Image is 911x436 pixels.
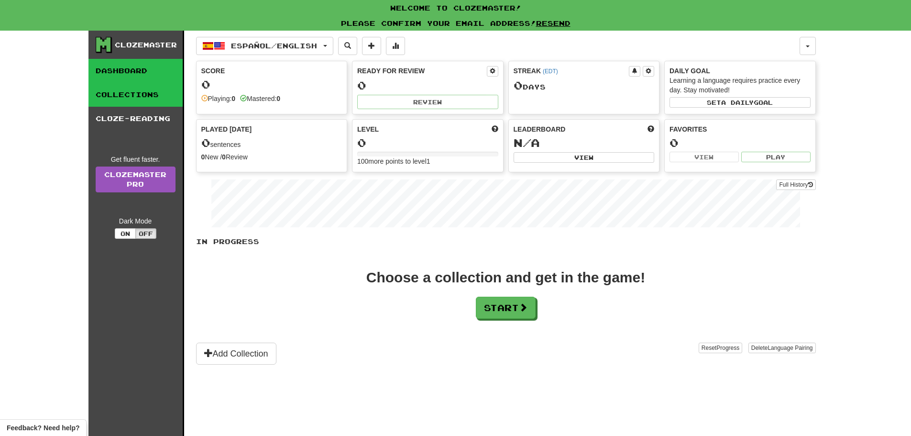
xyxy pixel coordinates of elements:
button: View [514,152,655,163]
button: Off [135,228,156,239]
button: On [115,228,136,239]
div: Streak [514,66,629,76]
button: Start [476,297,536,319]
a: Resend [536,19,571,27]
strong: 0 [231,95,235,102]
div: Day s [514,79,655,92]
div: Learning a language requires practice every day. Stay motivated! [670,76,811,95]
div: 0 [670,137,811,149]
button: Full History [776,179,815,190]
span: This week in points, UTC [648,124,654,134]
a: Dashboard [88,59,183,83]
span: Leaderboard [514,124,566,134]
button: ResetProgress [699,343,742,353]
span: 0 [201,136,210,149]
div: Mastered: [240,94,280,103]
button: DeleteLanguage Pairing [748,343,816,353]
a: Collections [88,83,183,107]
div: Playing: [201,94,236,103]
span: a daily [721,99,754,106]
div: Daily Goal [670,66,811,76]
button: Seta dailygoal [670,97,811,108]
span: Level [357,124,379,134]
div: Get fluent faster. [96,155,176,164]
span: Played [DATE] [201,124,252,134]
div: 100 more points to level 1 [357,157,498,166]
span: Language Pairing [768,345,812,351]
button: Review [357,95,498,109]
button: View [670,152,739,162]
button: Español/English [196,37,333,55]
span: 0 [514,78,523,92]
a: ClozemasterPro [96,167,176,192]
button: More stats [386,37,405,55]
div: 0 [357,79,498,91]
p: In Progress [196,237,816,246]
button: Add Collection [196,343,276,365]
strong: 0 [201,153,205,161]
span: Open feedback widget [7,423,79,433]
span: Español / English [231,42,317,50]
div: Favorites [670,124,811,134]
strong: 0 [222,153,226,161]
div: Score [201,66,342,76]
div: sentences [201,137,342,149]
span: N/A [514,136,540,149]
div: Clozemaster [115,40,177,50]
span: Score more points to level up [492,124,498,134]
button: Search sentences [338,37,357,55]
div: Choose a collection and get in the game! [366,270,645,285]
div: Ready for Review [357,66,487,76]
strong: 0 [276,95,280,102]
span: Progress [716,345,739,351]
a: Cloze-Reading [88,107,183,131]
button: Play [741,152,811,162]
div: Dark Mode [96,216,176,226]
div: New / Review [201,152,342,162]
button: Add sentence to collection [362,37,381,55]
div: 0 [201,78,342,90]
div: 0 [357,137,498,149]
a: (EDT) [543,68,558,75]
